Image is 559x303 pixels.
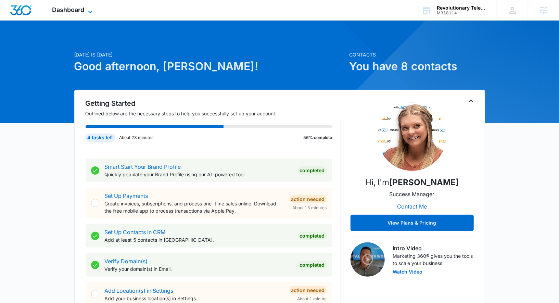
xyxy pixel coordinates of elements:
[390,190,435,198] p: Success Manager
[86,98,341,109] h2: Getting Started
[467,97,475,105] button: Toggle Collapse
[86,110,341,117] p: Outlined below are the necessary steps to help you successfully set up your account.
[105,200,284,214] p: Create invoices, subscriptions, and process one-time sales online. Download the free mobile app t...
[105,192,148,199] a: Set Up Payments
[289,286,327,294] div: Action Needed
[105,171,292,178] p: Quickly populate your Brand Profile using our AI-powered tool.
[74,51,345,58] p: [DATE] is [DATE]
[298,232,327,240] div: Completed
[105,258,148,265] a: Verify Domain(s)
[393,269,423,274] button: Watch Video
[389,177,459,187] strong: [PERSON_NAME]
[86,134,115,142] div: 4 tasks left
[351,215,474,231] button: View Plans & Pricing
[293,205,327,211] span: About 15 minutes
[105,287,174,294] a: Add Location(s) in Settings
[393,244,474,252] h3: Intro Video
[105,295,284,302] p: Add your business location(s) in Settings.
[105,265,292,273] p: Verify your domain(s) in Email.
[105,163,181,170] a: Smart Start Your Brand Profile
[289,195,327,203] div: Action Needed
[350,51,485,58] p: Contacts
[437,5,487,11] div: account name
[52,6,85,13] span: Dashboard
[119,135,154,141] p: About 23 minutes
[393,252,474,267] p: Marketing 360® gives you the tools to scale your business.
[304,135,332,141] p: 56% complete
[351,242,385,277] img: Intro Video
[297,296,327,302] span: About 1 minute
[437,11,487,15] div: account id
[390,198,434,215] button: Contact Me
[365,176,459,189] p: Hi, I'm
[74,58,345,75] h1: Good afternoon, [PERSON_NAME]!
[105,229,166,236] a: Set Up Contacts in CRM
[298,166,327,175] div: Completed
[350,58,485,75] h1: You have 8 contacts
[378,102,446,171] img: Jamie Dagg
[298,261,327,269] div: Completed
[105,236,292,243] p: Add at least 5 contacts in [GEOGRAPHIC_DATA].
